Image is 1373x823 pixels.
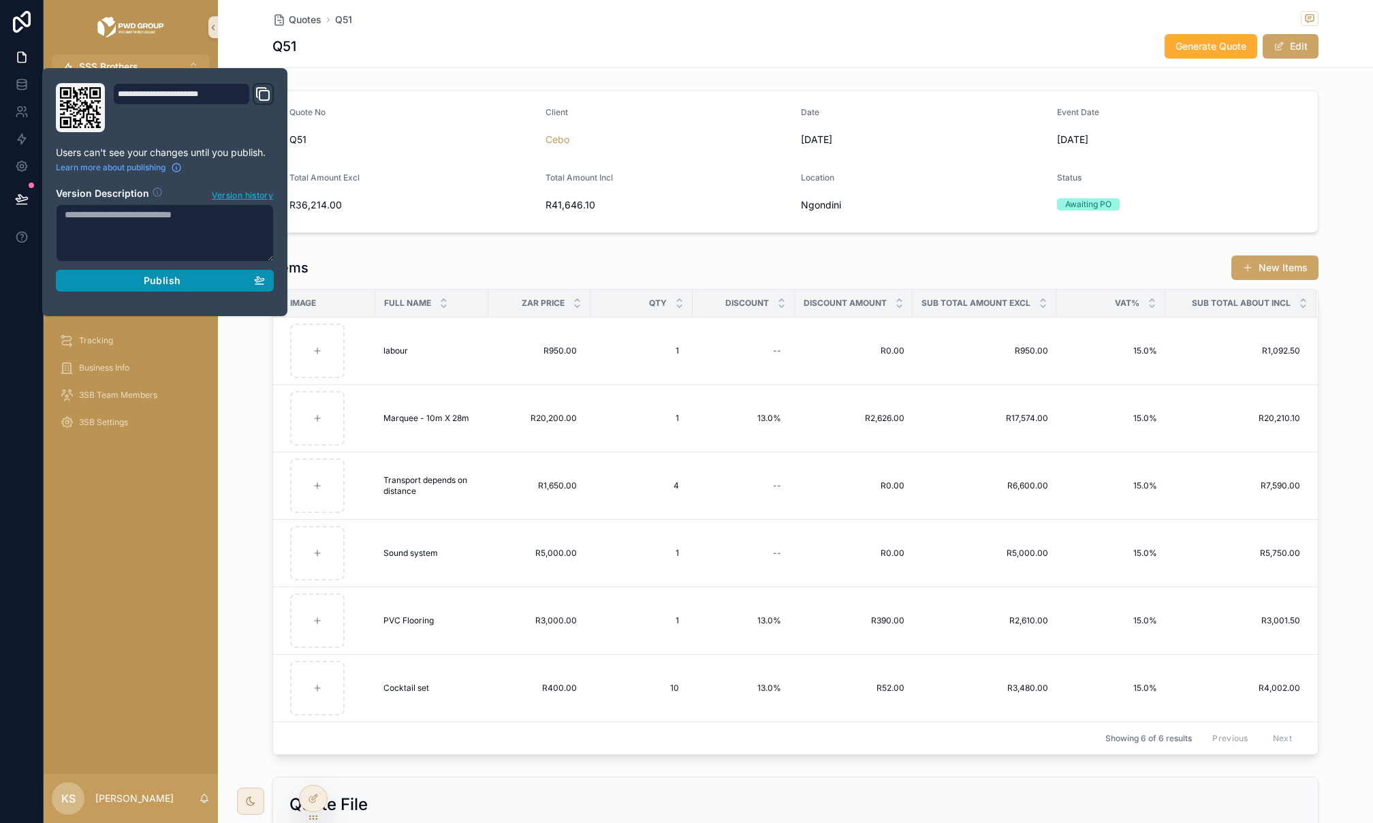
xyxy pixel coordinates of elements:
[546,107,568,117] span: Client
[1166,413,1300,424] span: R20,210.10
[384,298,431,309] span: Full Name
[1057,107,1099,117] span: Event Date
[1166,615,1300,626] span: R3,001.50
[502,480,577,491] span: R1,650.00
[1064,345,1157,356] span: 15.0%
[289,13,321,27] span: Quotes
[79,417,128,428] span: 3SB Settings
[144,275,180,287] span: Publish
[803,615,904,626] span: R390.00
[546,198,791,212] span: R41,646.10
[803,548,904,559] span: R0.00
[921,683,1048,694] span: R3,480.00
[502,615,577,626] span: R3,000.00
[1166,548,1300,559] span: R5,750.00
[1166,683,1300,694] span: R4,002.00
[1165,34,1257,59] button: Generate Quote
[604,548,679,559] span: 1
[1057,172,1082,183] span: Status
[1064,615,1157,626] span: 15.0%
[803,413,904,424] span: R2,626.00
[604,615,679,626] span: 1
[383,615,434,626] span: PVC Flooring
[211,187,274,202] button: Version history
[725,298,769,309] span: Discount
[212,187,273,201] span: Version history
[649,298,667,309] span: Qty
[1105,733,1192,744] span: Showing 6 of 6 results
[79,390,157,401] span: 3SB Team Members
[383,345,408,356] span: labour
[383,548,438,559] span: Sound system
[52,328,210,353] a: Tracking
[706,615,781,626] span: 13.0%
[801,107,819,117] span: Date
[56,162,182,173] a: Learn more about publishing
[801,198,1046,212] span: Ngondini
[921,615,1048,626] span: R2,610.00
[546,172,613,183] span: Total Amount Incl
[95,792,174,805] p: [PERSON_NAME]
[921,298,1030,309] span: Sub Total Amount Excl
[502,683,577,694] span: R400.00
[502,413,577,424] span: R20,200.00
[52,356,210,380] a: Business Info
[61,790,76,807] span: KS
[522,298,565,309] span: ZAR Price
[335,13,352,27] a: Q51
[803,683,904,694] span: R52.00
[56,146,274,159] p: Users can't see your changes until you publish.
[383,475,480,497] span: Transport depends on distance
[52,55,210,79] button: Select Button
[56,162,165,173] span: Learn more about publishing
[289,133,535,146] span: Q51
[1175,40,1246,53] span: Generate Quote
[289,172,360,183] span: Total Amount Excl
[1166,345,1300,356] span: R1,092.50
[56,270,274,292] button: Publish
[773,345,781,356] div: --
[706,683,781,694] span: 13.0%
[383,413,469,424] span: Marquee - 10m X 28m
[56,187,149,202] h2: Version Description
[801,133,1046,146] span: [DATE]
[773,548,781,559] div: --
[272,13,321,27] a: Quotes
[113,83,274,132] div: Domain and Custom Link
[1115,298,1139,309] span: VAT%
[804,298,887,309] span: Discount Amount
[921,480,1048,491] span: R6,600.00
[79,335,113,346] span: Tracking
[921,413,1048,424] span: R17,574.00
[801,172,834,183] span: Location
[1064,480,1157,491] span: 15.0%
[79,60,138,74] span: SSS Brothers
[502,548,577,559] span: R5,000.00
[1263,34,1319,59] button: Edit
[604,413,679,424] span: 1
[52,410,210,435] a: 3SB Settings
[921,548,1048,559] span: R5,000.00
[1057,133,1302,146] span: [DATE]
[272,37,296,56] h1: Q51
[290,298,316,309] span: Image
[546,133,569,146] a: Cebo
[383,683,429,694] span: Cocktail set
[604,345,679,356] span: 1
[52,383,210,407] a: 3SB Team Members
[289,794,368,816] h2: Quote File
[289,107,326,117] span: Quote No
[803,345,904,356] span: R0.00
[289,198,535,212] span: R36,214.00
[1064,413,1157,424] span: 15.0%
[1064,683,1157,694] span: 15.0%
[604,480,679,491] span: 4
[1231,255,1319,280] button: New Items
[773,480,781,491] div: --
[921,345,1048,356] span: R950.00
[1065,198,1111,211] div: Awaiting PO
[97,16,165,38] img: App logo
